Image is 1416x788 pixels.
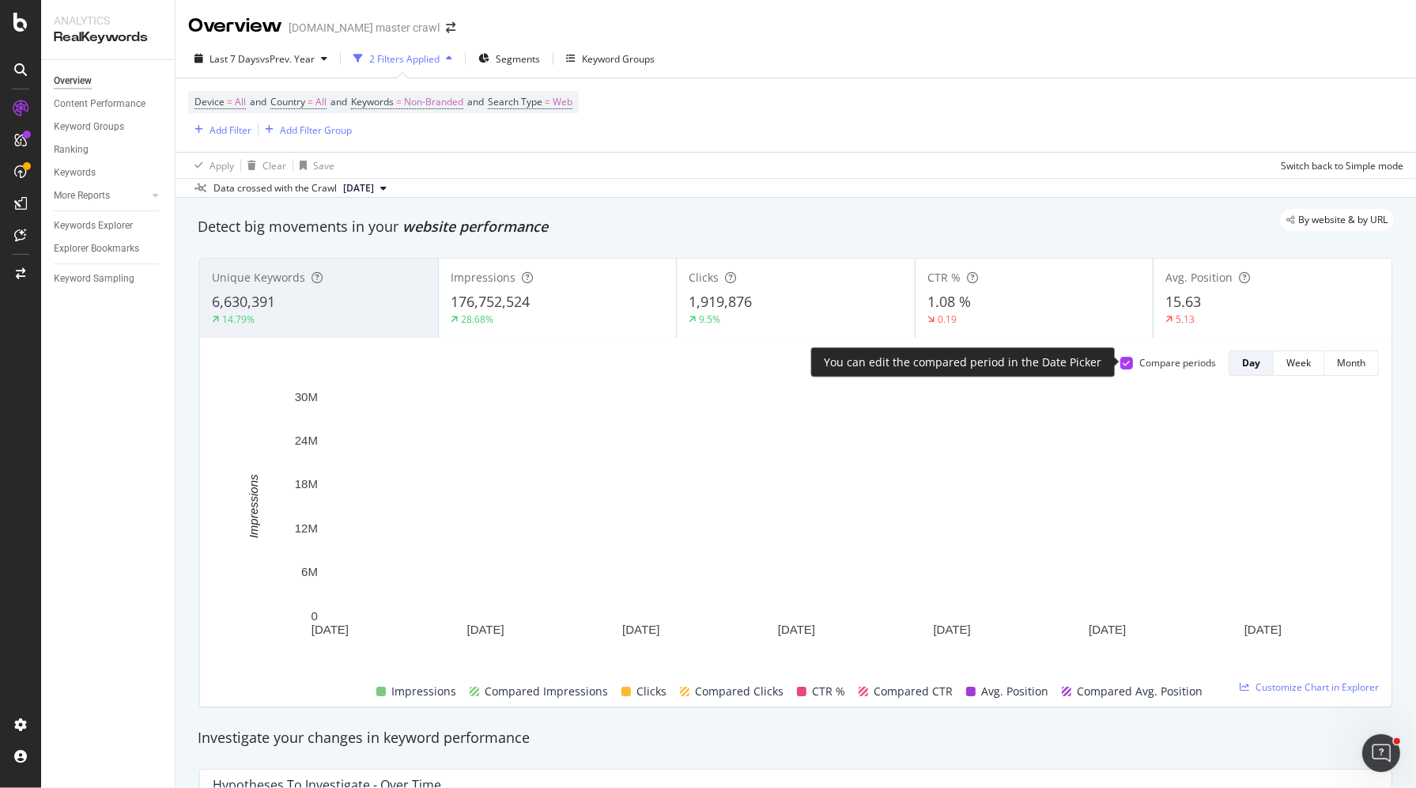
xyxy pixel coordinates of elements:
div: 14.79% [222,313,255,326]
div: Month [1337,356,1365,369]
div: Keyword Sampling [54,271,134,287]
span: 1.08 % [927,292,971,311]
iframe: Intercom live chat [1362,734,1400,772]
button: Day [1229,350,1274,376]
div: Overview [188,13,282,40]
button: Add Filter Group [259,120,352,139]
div: Add Filter [210,123,251,137]
span: Compared Avg. Position [1078,682,1203,701]
div: 5.13 [1176,313,1195,326]
button: Segments [472,46,546,71]
text: 30M [295,390,318,403]
a: Explorer Bookmarks [54,241,164,257]
text: 6M [301,565,318,578]
button: Last 7 DaysvsPrev. Year [188,46,334,71]
span: CTR % [813,682,846,701]
text: [DATE] [1089,623,1126,636]
div: Save [313,159,334,172]
button: Week [1274,350,1324,376]
div: Clear [262,159,286,172]
span: and [250,95,266,108]
span: 176,752,524 [451,292,530,311]
text: [DATE] [934,623,971,636]
div: Switch back to Simple mode [1281,159,1403,172]
span: 2025 Sep. 1st [343,181,374,195]
div: [DOMAIN_NAME] master crawl [289,20,440,36]
span: = [308,95,313,108]
a: Customize Chart in Explorer [1240,680,1379,694]
span: Clicks [689,270,719,285]
text: [DATE] [312,623,349,636]
span: Web [553,91,572,113]
span: = [227,95,232,108]
div: Day [1242,356,1260,369]
span: Country [270,95,305,108]
span: By website & by URL [1298,215,1388,225]
button: Apply [188,153,234,178]
span: Customize Chart in Explorer [1256,680,1379,694]
div: 28.68% [461,313,493,326]
span: Segments [496,52,540,66]
span: Avg. Position [1165,270,1233,285]
button: Add Filter [188,120,251,139]
div: legacy label [1280,209,1394,231]
button: Month [1324,350,1379,376]
span: Last 7 Days [210,52,260,66]
span: Compared CTR [874,682,953,701]
div: Apply [210,159,234,172]
span: 6,630,391 [212,292,275,311]
span: Compared Clicks [696,682,784,701]
div: 2 Filters Applied [369,52,440,66]
a: Keywords Explorer [54,218,164,234]
div: Data crossed with the Crawl [213,181,337,195]
span: Impressions [451,270,515,285]
text: 18M [295,478,318,491]
a: More Reports [54,188,148,204]
div: Ranking [54,142,89,158]
span: Clicks [637,682,667,701]
span: = [545,95,550,108]
span: Avg. Position [982,682,1049,701]
text: Impressions [247,474,260,538]
span: 15.63 [1165,292,1201,311]
a: Ranking [54,142,164,158]
span: and [467,95,484,108]
span: Keywords [351,95,394,108]
text: [DATE] [467,623,504,636]
button: Save [293,153,334,178]
text: 24M [295,434,318,447]
button: Keyword Groups [560,46,661,71]
div: Keyword Groups [54,119,124,135]
span: All [235,91,246,113]
div: Week [1286,356,1311,369]
span: Device [194,95,225,108]
span: Search Type [488,95,542,108]
a: Keywords [54,165,164,181]
div: More Reports [54,188,110,204]
a: Overview [54,73,164,89]
div: Compare periods [1139,356,1216,369]
span: All [315,91,327,113]
svg: A chart. [213,388,1380,664]
text: 12M [295,521,318,535]
div: Investigate your changes in keyword performance [198,728,1394,748]
a: Content Performance [54,96,164,112]
span: Unique Keywords [212,270,305,285]
a: Keyword Groups [54,119,164,135]
div: arrow-right-arrow-left [446,22,455,33]
div: Keywords Explorer [54,218,133,234]
span: Non-Branded [404,91,463,113]
div: 9.5% [699,313,720,326]
button: Switch back to Simple mode [1274,153,1403,178]
span: Compared Impressions [485,682,609,701]
div: Analytics [54,13,162,28]
div: Keyword Groups [582,52,655,66]
div: RealKeywords [54,28,162,47]
button: 2 Filters Applied [347,46,459,71]
a: Keyword Sampling [54,271,164,287]
span: vs Prev. Year [260,52,315,66]
div: 0.19 [938,313,957,326]
text: 0 [312,609,318,623]
div: Explorer Bookmarks [54,241,139,257]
